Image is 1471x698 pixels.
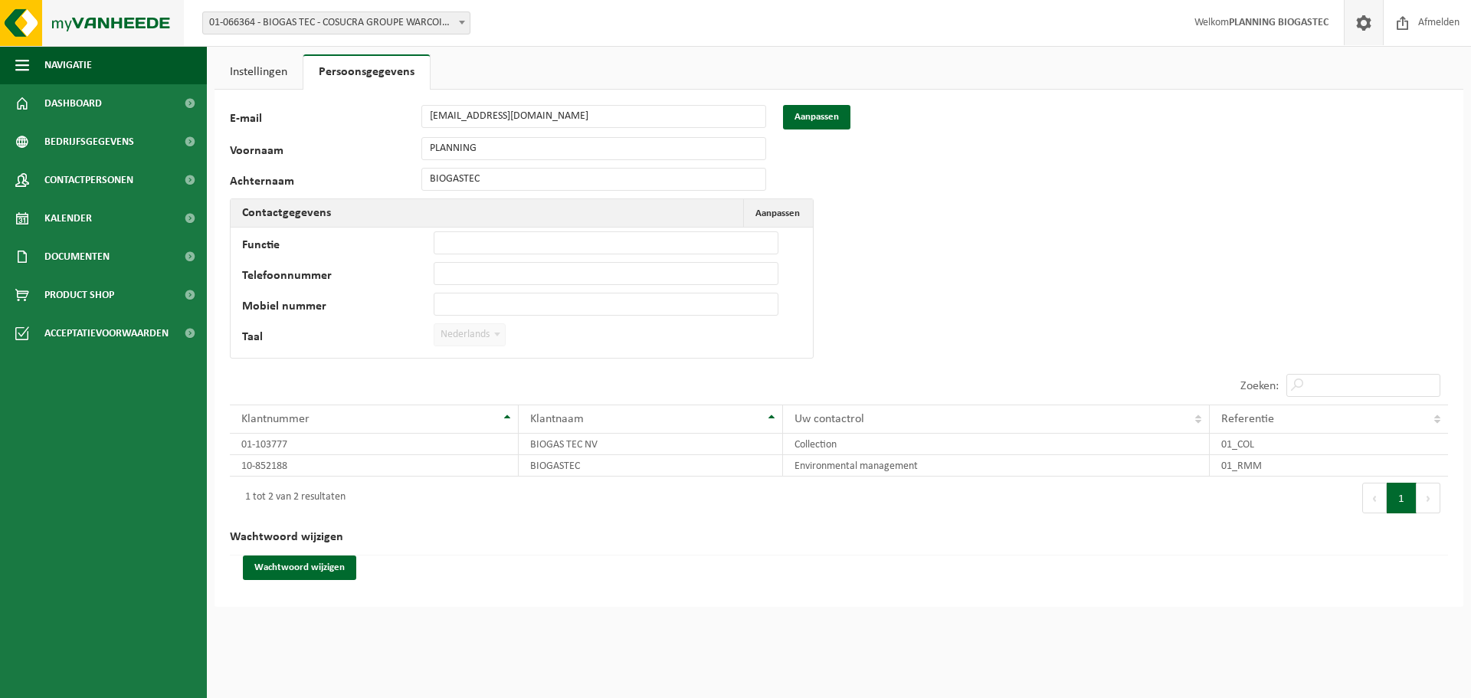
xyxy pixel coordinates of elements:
[44,84,102,123] span: Dashboard
[44,238,110,276] span: Documenten
[530,413,584,425] span: Klantnaam
[1387,483,1417,513] button: 1
[421,105,766,128] input: E-mail
[203,12,470,34] span: 01-066364 - BIOGAS TEC - COSUCRA GROUPE WARCOING - WARCOING
[44,161,133,199] span: Contactpersonen
[231,199,342,227] h2: Contactgegevens
[783,455,1210,477] td: Environmental management
[230,113,421,129] label: E-mail
[1210,434,1448,455] td: 01_COL
[434,324,505,346] span: Nederlands
[230,455,519,477] td: 10-852188
[783,105,850,129] button: Aanpassen
[44,46,92,84] span: Navigatie
[238,484,346,512] div: 1 tot 2 van 2 resultaten
[1229,17,1328,28] strong: PLANNING BIOGASTEC
[783,434,1210,455] td: Collection
[44,123,134,161] span: Bedrijfsgegevens
[434,323,506,346] span: Nederlands
[44,276,114,314] span: Product Shop
[303,54,430,90] a: Persoonsgegevens
[241,413,310,425] span: Klantnummer
[242,270,434,285] label: Telefoonnummer
[519,455,783,477] td: BIOGASTEC
[44,314,169,352] span: Acceptatievoorwaarden
[242,239,434,254] label: Functie
[242,331,434,346] label: Taal
[1362,483,1387,513] button: Previous
[1417,483,1440,513] button: Next
[242,300,434,316] label: Mobiel nummer
[743,199,811,227] button: Aanpassen
[230,519,1448,555] h2: Wachtwoord wijzigen
[755,208,800,218] span: Aanpassen
[230,434,519,455] td: 01-103777
[230,145,421,160] label: Voornaam
[519,434,783,455] td: BIOGAS TEC NV
[202,11,470,34] span: 01-066364 - BIOGAS TEC - COSUCRA GROUPE WARCOING - WARCOING
[230,175,421,191] label: Achternaam
[215,54,303,90] a: Instellingen
[1210,455,1448,477] td: 01_RMM
[243,555,356,580] button: Wachtwoord wijzigen
[794,413,864,425] span: Uw contactrol
[1240,380,1279,392] label: Zoeken:
[44,199,92,238] span: Kalender
[1221,413,1274,425] span: Referentie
